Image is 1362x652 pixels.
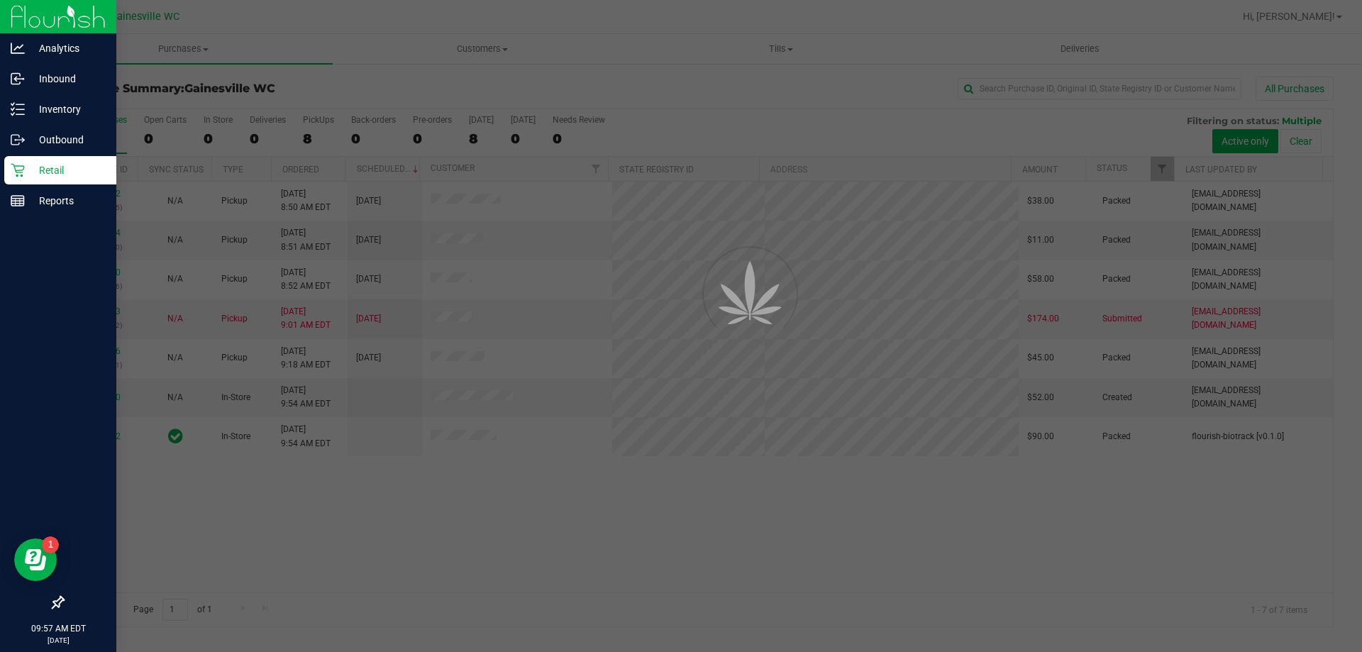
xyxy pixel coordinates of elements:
[14,538,57,581] iframe: Resource center
[11,41,25,55] inline-svg: Analytics
[6,635,110,646] p: [DATE]
[11,163,25,177] inline-svg: Retail
[25,192,110,209] p: Reports
[25,101,110,118] p: Inventory
[6,622,110,635] p: 09:57 AM EDT
[25,40,110,57] p: Analytics
[11,102,25,116] inline-svg: Inventory
[25,131,110,148] p: Outbound
[11,72,25,86] inline-svg: Inbound
[11,133,25,147] inline-svg: Outbound
[25,162,110,179] p: Retail
[25,70,110,87] p: Inbound
[11,194,25,208] inline-svg: Reports
[42,536,59,553] iframe: Resource center unread badge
